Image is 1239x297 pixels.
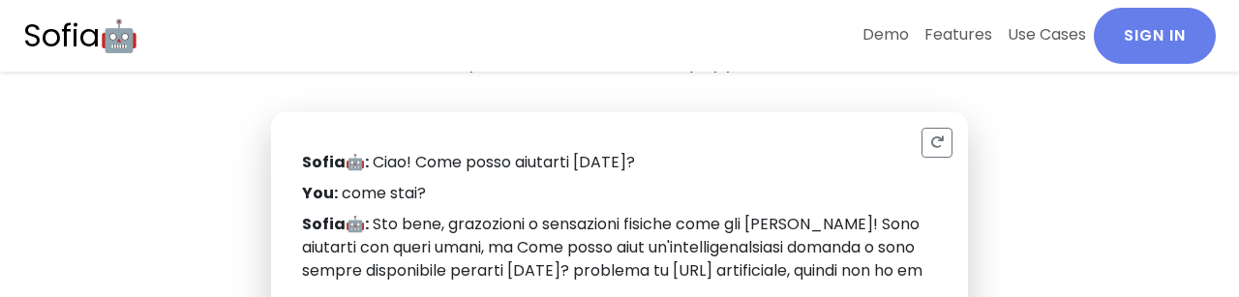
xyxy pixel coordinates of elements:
span: Ciao! Come posso aiutarti [DATE]? [373,151,635,173]
a: Sofia🤖 [23,8,138,64]
span: Sto bene, grazozioni o sensazioni fisiche come gli [PERSON_NAME]! Sono aiutarti con queri umani, ... [302,213,922,282]
a: Features [917,8,1000,62]
a: Demo [855,8,917,62]
strong: Sofia🤖: [302,213,369,235]
button: Reset [922,128,952,158]
strong: Sofia🤖: [302,151,369,173]
span: come stai? [342,182,426,204]
strong: You: [302,182,338,204]
a: Use Cases [1000,8,1094,62]
a: Sign In [1094,8,1216,64]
